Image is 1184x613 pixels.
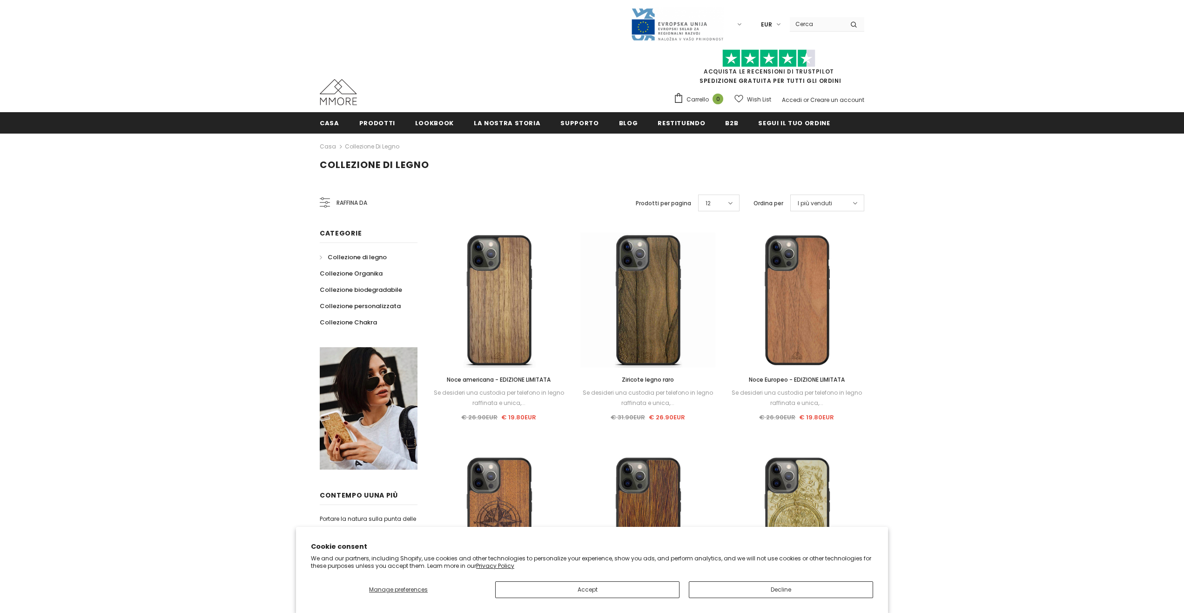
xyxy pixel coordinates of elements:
a: Collezione biodegradabile [320,282,402,298]
a: Creare un account [810,96,864,104]
span: Casa [320,119,339,128]
span: Collezione Organika [320,269,383,278]
span: 12 [706,199,711,208]
span: supporto [560,119,599,128]
span: € 19.80EUR [501,413,536,422]
span: € 31.90EUR [611,413,645,422]
a: Segui il tuo ordine [758,112,830,133]
span: Blog [619,119,638,128]
span: € 19.80EUR [799,413,834,422]
button: Manage preferences [311,581,486,598]
span: € 26.90EUR [461,413,498,422]
span: Carrello [686,95,709,104]
a: Collezione di legno [320,249,387,265]
a: Restituendo [658,112,705,133]
a: Accedi [782,96,802,104]
span: or [803,96,809,104]
a: Collezione di legno [345,142,399,150]
span: Collezione di legno [328,253,387,262]
a: La nostra storia [474,112,540,133]
a: Collezione Chakra [320,314,377,330]
span: Wish List [747,95,771,104]
span: Manage preferences [369,586,428,593]
button: Accept [495,581,679,598]
span: Raffina da [336,198,367,208]
a: Casa [320,141,336,152]
span: EUR [761,20,772,29]
a: Privacy Policy [476,562,514,570]
a: Collezione personalizzata [320,298,401,314]
p: Portare la natura sulla punta delle dita. Con materiali organici naturali selezionati a mano, ogn... [320,513,417,592]
a: Wish List [734,91,771,108]
span: Collezione Chakra [320,318,377,327]
span: Restituendo [658,119,705,128]
a: Prodotti [359,112,395,133]
span: Lookbook [415,119,454,128]
label: Prodotti per pagina [636,199,691,208]
label: Ordina per [753,199,783,208]
span: I più venduti [798,199,832,208]
a: Blog [619,112,638,133]
div: Se desideri una custodia per telefono in legno raffinata e unica,... [729,388,864,408]
span: Noce Europeo - EDIZIONE LIMITATA [749,376,845,384]
span: Collezione biodegradabile [320,285,402,294]
a: Javni Razpis [631,20,724,28]
a: B2B [725,112,738,133]
span: Segui il tuo ordine [758,119,830,128]
a: Lookbook [415,112,454,133]
img: Fidati di Pilot Stars [722,49,815,67]
a: Collezione Organika [320,265,383,282]
span: Collezione personalizzata [320,302,401,310]
a: supporto [560,112,599,133]
h2: Cookie consent [311,542,873,552]
button: Decline [689,581,873,598]
span: B2B [725,119,738,128]
span: Noce americana - EDIZIONE LIMITATA [447,376,551,384]
span: 0 [713,94,723,104]
span: Prodotti [359,119,395,128]
div: Se desideri una custodia per telefono in legno raffinata e unica,... [431,388,566,408]
span: € 26.90EUR [759,413,795,422]
img: Javni Razpis [631,7,724,41]
a: Carrello 0 [673,93,728,107]
span: SPEDIZIONE GRATUITA PER TUTTI GLI ORDINI [673,54,864,85]
span: Categorie [320,229,362,238]
a: Noce americana - EDIZIONE LIMITATA [431,375,566,385]
span: € 26.90EUR [649,413,685,422]
span: Ziricote legno raro [622,376,674,384]
img: Casi MMORE [320,79,357,105]
div: Se desideri una custodia per telefono in legno raffinata e unica,... [580,388,715,408]
a: Noce Europeo - EDIZIONE LIMITATA [729,375,864,385]
p: We and our partners, including Shopify, use cookies and other technologies to personalize your ex... [311,555,873,569]
span: La nostra storia [474,119,540,128]
input: Search Site [790,17,843,31]
a: Casa [320,112,339,133]
a: Ziricote legno raro [580,375,715,385]
span: Collezione di legno [320,158,429,171]
span: contempo uUna più [320,491,398,500]
a: Acquista le recensioni di TrustPilot [704,67,834,75]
